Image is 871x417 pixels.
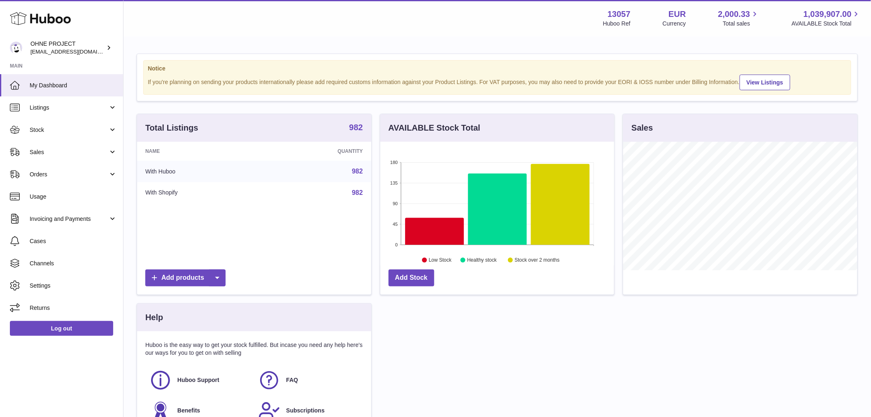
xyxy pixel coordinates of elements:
span: Channels [30,260,117,267]
text: Stock over 2 months [515,258,559,263]
span: My Dashboard [30,82,117,89]
a: 982 [352,189,363,196]
span: Invoicing and Payments [30,215,108,223]
a: 982 [352,168,363,175]
p: Huboo is the easy way to get your stock fulfilled. But incase you need any help here's our ways f... [145,341,363,357]
text: 135 [390,180,398,185]
a: 1,039,907.00 AVAILABLE Stock Total [792,9,861,28]
a: Add products [145,269,226,286]
span: Cases [30,237,117,245]
span: 1,039,907.00 [803,9,852,20]
div: Currency [663,20,686,28]
a: FAQ [258,369,359,391]
h3: AVAILABLE Stock Total [389,122,480,134]
span: Settings [30,282,117,290]
span: Benefits [177,407,200,415]
a: View Listings [740,75,790,90]
span: AVAILABLE Stock Total [792,20,861,28]
text: 180 [390,160,398,165]
span: Stock [30,126,108,134]
span: [EMAIL_ADDRESS][DOMAIN_NAME] [30,48,121,55]
span: Usage [30,193,117,201]
span: 2,000.33 [718,9,750,20]
text: 90 [393,201,398,206]
text: 0 [395,242,398,247]
div: Huboo Ref [603,20,631,28]
text: Low Stock [429,258,452,263]
a: 982 [349,123,363,133]
strong: 13057 [608,9,631,20]
span: Orders [30,171,108,178]
span: Sales [30,148,108,156]
span: Total sales [723,20,759,28]
span: Listings [30,104,108,112]
h3: Sales [631,122,653,134]
span: Returns [30,304,117,312]
a: Log out [10,321,113,336]
span: Subscriptions [286,407,324,415]
a: Add Stock [389,269,434,286]
a: 2,000.33 Total sales [718,9,760,28]
th: Name [137,142,263,161]
td: With Huboo [137,161,263,182]
div: If you're planning on sending your products internationally please add required customs informati... [148,73,847,90]
text: 45 [393,222,398,227]
th: Quantity [263,142,371,161]
a: Huboo Support [149,369,250,391]
h3: Help [145,312,163,323]
span: Huboo Support [177,376,219,384]
text: Healthy stock [467,258,497,263]
strong: 982 [349,123,363,131]
img: internalAdmin-13057@internal.huboo.com [10,42,22,54]
strong: EUR [668,9,686,20]
h3: Total Listings [145,122,198,134]
div: OHNE PROJECT [30,40,105,56]
strong: Notice [148,65,847,73]
span: FAQ [286,376,298,384]
td: With Shopify [137,182,263,204]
